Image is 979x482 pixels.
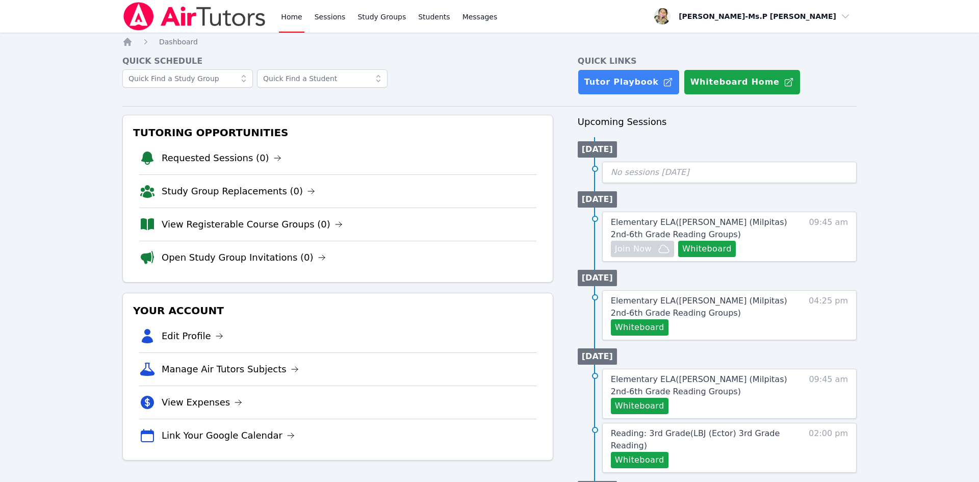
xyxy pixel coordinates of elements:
span: No sessions [DATE] [611,167,689,177]
img: Air Tutors [122,2,267,31]
li: [DATE] [578,191,617,208]
li: [DATE] [578,141,617,158]
h3: Your Account [131,301,545,320]
span: Elementary ELA ( [PERSON_NAME] (Milpitas) 2nd-6th Grade Reading Groups ) [611,374,787,396]
span: Reading: 3rd Grade ( LBJ (Ector) 3rd Grade Reading ) [611,428,780,450]
input: Quick Find a Student [257,69,388,88]
span: 09:45 am [809,373,848,414]
li: [DATE] [578,348,617,365]
span: 09:45 am [809,216,848,257]
a: Elementary ELA([PERSON_NAME] (Milpitas) 2nd-6th Grade Reading Groups) [611,373,789,398]
nav: Breadcrumb [122,37,857,47]
button: Whiteboard [611,319,668,336]
span: Join Now [615,243,652,255]
a: Link Your Google Calendar [162,428,295,443]
span: Elementary ELA ( [PERSON_NAME] (Milpitas) 2nd-6th Grade Reading Groups ) [611,296,787,318]
a: Reading: 3rd Grade(LBJ (Ector) 3rd Grade Reading) [611,427,789,452]
a: View Registerable Course Groups (0) [162,217,343,232]
a: Open Study Group Invitations (0) [162,250,326,265]
a: Manage Air Tutors Subjects [162,362,299,376]
span: Dashboard [159,38,198,46]
h3: Upcoming Sessions [578,115,857,129]
span: Elementary ELA ( [PERSON_NAME] (Milpitas) 2nd-6th Grade Reading Groups ) [611,217,787,239]
span: 04:25 pm [809,295,848,336]
button: Join Now [611,241,674,257]
input: Quick Find a Study Group [122,69,253,88]
a: Edit Profile [162,329,223,343]
h4: Quick Links [578,55,857,67]
button: Whiteboard [678,241,736,257]
button: Whiteboard Home [684,69,801,95]
a: View Expenses [162,395,242,410]
button: Whiteboard [611,398,668,414]
span: 02:00 pm [809,427,848,468]
a: Requested Sessions (0) [162,151,281,165]
a: Elementary ELA([PERSON_NAME] (Milpitas) 2nd-6th Grade Reading Groups) [611,295,789,319]
li: [DATE] [578,270,617,286]
a: Dashboard [159,37,198,47]
h3: Tutoring Opportunities [131,123,545,142]
button: Whiteboard [611,452,668,468]
a: Elementary ELA([PERSON_NAME] (Milpitas) 2nd-6th Grade Reading Groups) [611,216,789,241]
a: Tutor Playbook [578,69,680,95]
a: Study Group Replacements (0) [162,184,315,198]
h4: Quick Schedule [122,55,553,67]
span: Messages [462,12,498,22]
